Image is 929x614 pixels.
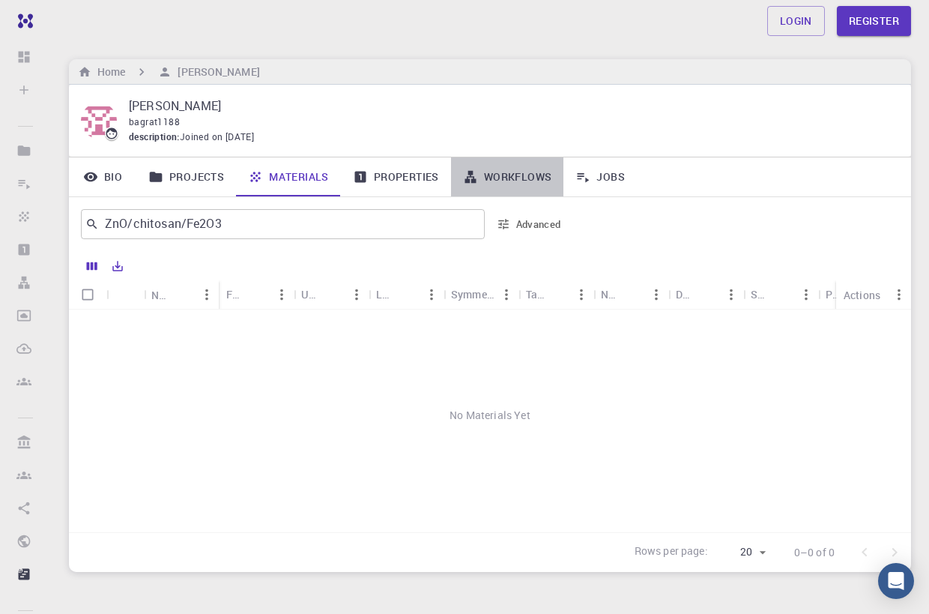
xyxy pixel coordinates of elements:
[75,64,263,80] nav: breadcrumb
[321,283,345,307] button: Sort
[171,283,195,307] button: Sort
[341,157,451,196] a: Properties
[180,130,254,145] span: Joined on [DATE]
[563,157,637,196] a: Jobs
[172,64,259,80] h6: [PERSON_NAME]
[301,280,321,309] div: Unit Cell Formula
[695,283,719,307] button: Sort
[601,280,620,309] div: Non-periodic
[635,544,708,561] p: Rows per page:
[420,283,444,307] button: Menu
[91,64,125,80] h6: Home
[345,283,369,307] button: Menu
[719,283,743,307] button: Menu
[887,283,911,307] button: Menu
[369,280,444,309] div: Lattice
[644,283,668,307] button: Menu
[236,157,341,196] a: Materials
[494,283,518,307] button: Menu
[526,280,545,309] div: Tags
[767,6,825,36] a: Login
[593,280,668,309] div: Non-periodic
[569,283,593,307] button: Menu
[878,563,914,599] div: Open Intercom Messenger
[676,280,695,309] div: Default
[246,283,270,307] button: Sort
[376,280,396,309] div: Lattice
[714,541,770,563] div: 20
[151,280,171,310] div: Name
[518,280,593,309] div: Tags
[826,280,845,309] div: Public
[129,130,180,145] span: description :
[105,254,130,278] button: Export
[770,283,794,307] button: Sort
[129,97,887,115] p: [PERSON_NAME]
[743,280,818,309] div: Shared
[79,254,105,278] button: Columns
[396,283,420,307] button: Sort
[794,545,835,560] p: 0–0 of 0
[794,283,818,307] button: Menu
[668,280,743,309] div: Default
[144,280,219,310] div: Name
[69,157,136,196] a: Bio
[69,310,911,521] div: No Materials Yet
[12,13,33,28] img: logo
[270,283,294,307] button: Menu
[545,283,569,307] button: Sort
[136,157,236,196] a: Projects
[451,280,494,309] div: Symmetry
[620,283,644,307] button: Sort
[836,280,911,310] div: Actions
[751,280,770,309] div: Shared
[226,280,246,309] div: Formula
[491,212,569,236] button: Advanced
[219,280,294,309] div: Formula
[106,280,144,310] div: Icon
[444,280,518,309] div: Symmetry
[844,280,880,310] div: Actions
[195,283,219,307] button: Menu
[294,280,369,309] div: Unit Cell Formula
[451,157,564,196] a: Workflows
[837,6,911,36] a: Register
[129,115,180,127] span: bagrat1188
